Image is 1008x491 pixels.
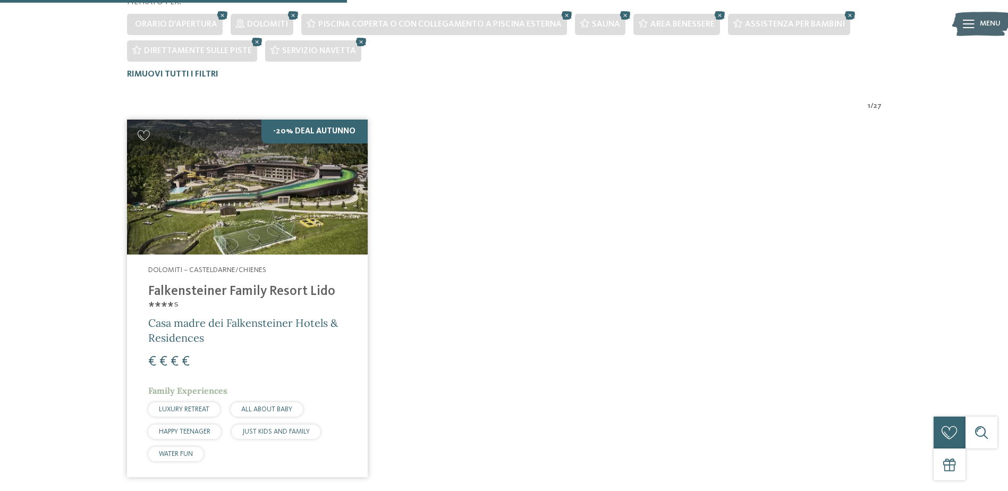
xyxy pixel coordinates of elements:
[159,355,167,369] span: €
[159,451,193,458] span: WATER FUN
[127,120,368,477] a: Cercate un hotel per famiglie? Qui troverete solo i migliori! -20% Deal Autunno Dolomiti – Castel...
[592,20,620,29] span: Sauna
[144,47,252,55] span: Direttamente sulle piste
[127,120,368,255] img: Cercate un hotel per famiglie? Qui troverete solo i migliori!
[874,101,882,112] span: 27
[282,47,356,55] span: Servizio navetta
[148,316,338,344] span: Casa madre dei Falkensteiner Hotels & Residences
[127,70,218,79] span: Rimuovi tutti i filtri
[247,20,288,29] span: Dolomiti
[159,428,210,435] span: HAPPY TEENAGER
[135,20,217,29] span: Orario d'apertura
[159,406,209,413] span: LUXURY RETREAT
[171,355,179,369] span: €
[148,284,346,316] h4: Falkensteiner Family Resort Lido ****ˢ
[242,428,310,435] span: JUST KIDS AND FAMILY
[241,406,292,413] span: ALL ABOUT BABY
[870,101,874,112] span: /
[148,266,266,274] span: Dolomiti – Casteldarne/Chienes
[650,20,715,29] span: Area benessere
[868,101,870,112] span: 1
[148,385,227,396] span: Family Experiences
[148,355,156,369] span: €
[318,20,562,29] span: Piscina coperta o con collegamento a piscina esterna
[745,20,845,29] span: Assistenza per bambini
[182,355,190,369] span: €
